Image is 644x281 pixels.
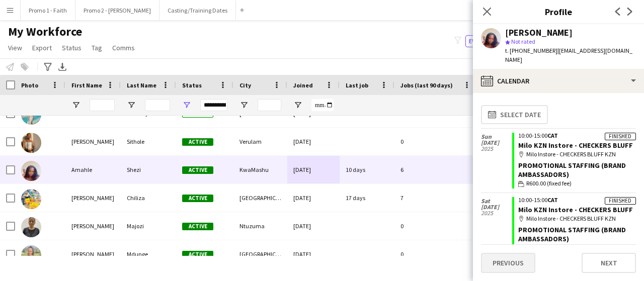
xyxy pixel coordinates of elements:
span: Active [182,138,213,146]
span: R600.00 (fixed fee) [526,243,572,252]
input: Joined Filter Input [311,99,334,111]
button: Everyone11,545 [465,35,519,47]
div: [PERSON_NAME] [65,128,121,155]
span: Sat [481,198,512,204]
img: Amanda Majozi [21,217,41,237]
span: My Workforce [8,24,82,39]
a: Status [58,41,86,54]
div: 0 [394,240,477,268]
span: Comms [112,43,135,52]
div: Shezi [121,156,176,183]
a: Milo KZN Instore - CHECKERS BLUFF [518,141,633,150]
img: Amahle Pinky Sithole [21,133,41,153]
span: R600.00 (fixed fee) [526,179,572,188]
span: Tag [92,43,102,52]
div: [DATE] [287,128,340,155]
span: Status [62,43,82,52]
div: 7 [394,184,477,212]
div: Milo Instore - CHECKERS BLUFF KZN [518,214,636,223]
div: 10:00-15:00 [518,197,636,203]
div: [PERSON_NAME] [65,184,121,212]
img: Amahle Shezi [21,161,41,181]
div: [DATE] [287,212,340,240]
span: First Name [71,81,102,89]
app-action-btn: Export XLSX [56,61,68,73]
a: Comms [108,41,139,54]
span: Photo [21,81,38,89]
div: [DATE] [287,240,340,268]
button: Promo 1 - Faith [21,1,75,20]
span: [DATE] [481,140,512,146]
span: [DATE] [481,204,512,210]
div: 10 days [340,156,394,183]
a: Export [28,41,56,54]
a: Tag [88,41,106,54]
div: 0 [394,212,477,240]
button: Select date [481,105,548,124]
button: Promo 2 - [PERSON_NAME] [75,1,159,20]
span: t. [PHONE_NUMBER] [505,47,557,54]
input: First Name Filter Input [90,99,115,111]
div: Finished [605,133,636,140]
div: [PERSON_NAME] [65,240,121,268]
img: Amanda Mdunge [21,245,41,265]
img: Amanda Chiliza [21,189,41,209]
span: 2025 [481,146,512,152]
div: Milo Instore - CHECKERS BLUFF KZN [518,150,636,159]
div: 10:00-15:00 [518,133,636,139]
div: [PERSON_NAME] [65,212,121,240]
span: Sun [481,134,512,140]
div: KwaMashu [233,156,287,183]
button: Casting/Training Dates [159,1,236,20]
span: CAT [547,132,558,139]
div: Majozi [121,212,176,240]
div: Promotional Staffing (Brand Ambassadors) [518,225,636,243]
div: Promotional Staffing (Brand Ambassadors) [518,161,636,179]
input: Last Name Filter Input [145,99,170,111]
a: Milo KZN Instore - CHECKERS BLUFF [518,205,633,214]
span: Export [32,43,52,52]
div: 17 days [340,184,394,212]
span: City [239,81,251,89]
input: City Filter Input [258,99,281,111]
div: 6 [394,156,477,183]
div: Ntuzuma [233,212,287,240]
div: Finished [605,197,636,205]
button: Previous [481,253,535,273]
span: Joined [293,81,313,89]
button: Open Filter Menu [239,101,249,110]
span: Not rated [511,38,535,45]
span: View [8,43,22,52]
button: Open Filter Menu [127,101,136,110]
div: 0 [394,128,477,155]
span: CAT [547,196,558,204]
button: Open Filter Menu [71,101,80,110]
div: Amahle [65,156,121,183]
h3: Profile [473,5,644,18]
span: Active [182,251,213,258]
span: 2025 [481,210,512,216]
span: Last job [346,81,368,89]
span: Status [182,81,202,89]
span: Active [182,195,213,202]
div: Calendar [473,69,644,93]
span: | [EMAIL_ADDRESS][DOMAIN_NAME] [505,47,632,63]
div: [DATE] [287,184,340,212]
div: [GEOGRAPHIC_DATA] [233,184,287,212]
span: Last Name [127,81,156,89]
button: Open Filter Menu [182,101,191,110]
span: Active [182,166,213,174]
button: Next [582,253,636,273]
span: Jobs (last 90 days) [400,81,453,89]
div: [DATE] [287,156,340,183]
app-action-btn: Advanced filters [42,61,54,73]
button: Open Filter Menu [293,101,302,110]
a: View [4,41,26,54]
span: Active [182,223,213,230]
div: Chiliza [121,184,176,212]
div: [GEOGRAPHIC_DATA] [233,240,287,268]
div: Mdunge [121,240,176,268]
div: [PERSON_NAME] [505,28,573,37]
div: Verulam [233,128,287,155]
div: Sithole [121,128,176,155]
